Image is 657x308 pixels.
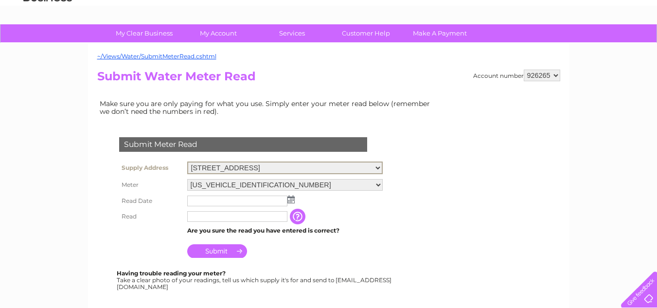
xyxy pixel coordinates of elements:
div: Submit Meter Read [119,137,367,152]
td: Are you sure the read you have entered is correct? [185,224,385,237]
input: Submit [187,244,247,258]
a: Contact [592,41,616,49]
a: My Clear Business [104,24,184,42]
img: ... [287,196,295,203]
input: Information [290,209,307,224]
div: Clear Business is a trading name of Verastar Limited (registered in [GEOGRAPHIC_DATA] No. 3667643... [99,5,559,47]
td: Make sure you are only paying for what you use. Simply enter your meter read below (remember we d... [97,97,438,118]
th: Meter [117,177,185,193]
a: Log out [625,41,648,49]
a: Telecoms [537,41,567,49]
a: ~/Views/Water/SubmitMeterRead.cshtml [97,53,216,60]
th: Read [117,209,185,224]
th: Read Date [117,193,185,209]
b: Having trouble reading your meter? [117,270,226,277]
th: Supply Address [117,159,185,177]
a: Energy [510,41,532,49]
a: 0333 014 3131 [474,5,541,17]
div: Take a clear photo of your readings, tell us which supply it's for and send to [EMAIL_ADDRESS][DO... [117,270,393,290]
a: Customer Help [326,24,406,42]
a: My Account [178,24,258,42]
img: logo.png [23,25,72,55]
h2: Submit Water Meter Read [97,70,560,88]
a: Blog [572,41,586,49]
a: Services [252,24,332,42]
a: Make A Payment [400,24,480,42]
a: Water [486,41,504,49]
div: Account number [473,70,560,81]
